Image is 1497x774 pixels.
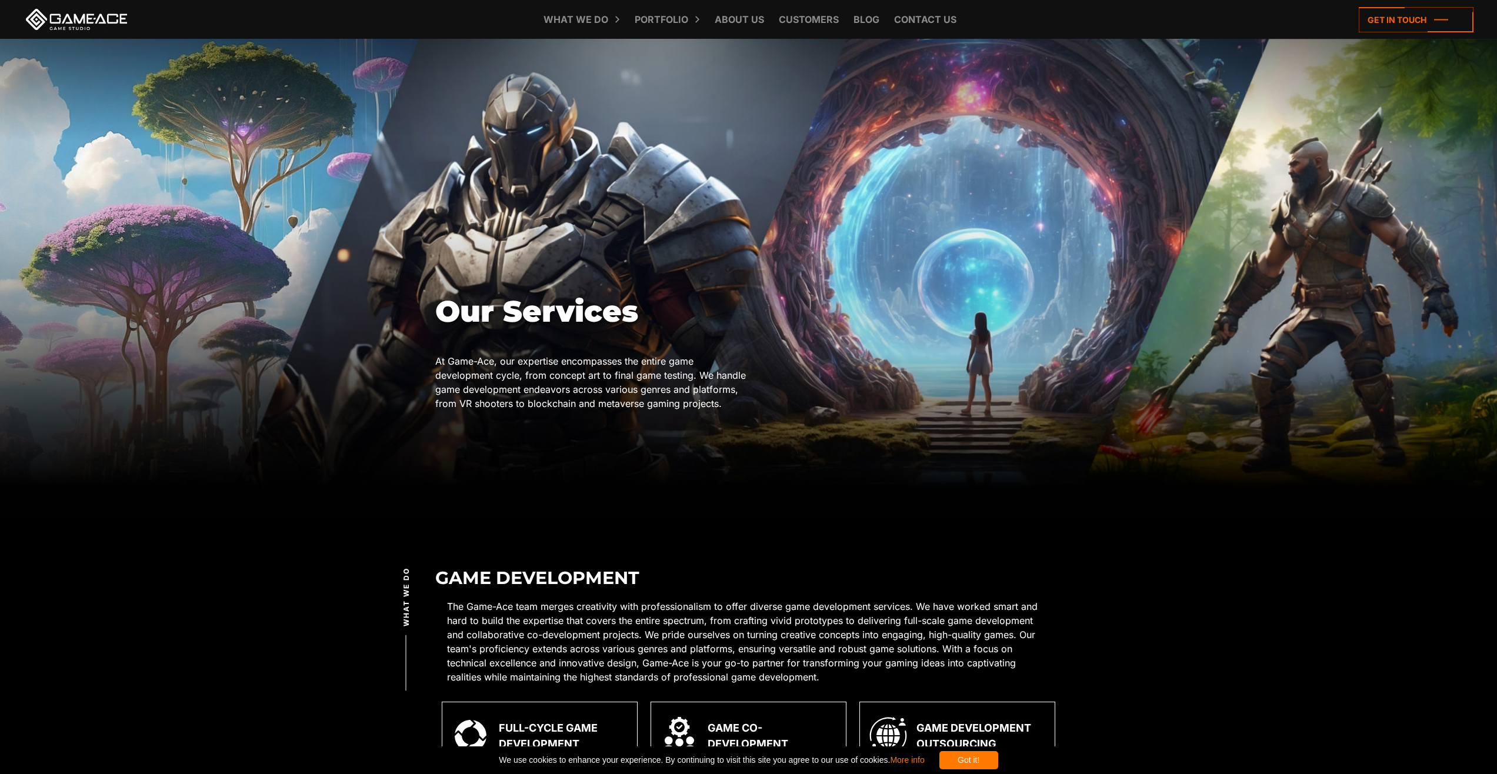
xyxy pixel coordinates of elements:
[435,295,749,328] h1: Our Services
[661,717,698,755] img: Game co development icon
[435,568,1062,588] h2: Game Development
[916,720,1045,752] div: Game Development Outsourcing
[435,354,749,411] div: At Game-Ace, our expertise encompasses the entire game development cycle, from concept art to fin...
[1359,7,1473,32] a: Get in touch
[939,751,998,769] div: Got it!
[869,717,907,755] img: Game development outsourcing 1
[447,599,1050,684] p: The Game-Ace team merges creativity with professionalism to offer diverse game development servic...
[499,751,924,769] span: We use cookies to enhance your experience. By continuing to visit this site you agree to our use ...
[499,720,628,752] div: Full-Cycle Game Development
[708,720,836,752] div: Game Co-Development
[401,568,412,626] span: What we do
[890,755,924,765] a: More info
[455,720,486,752] img: Full circle game development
